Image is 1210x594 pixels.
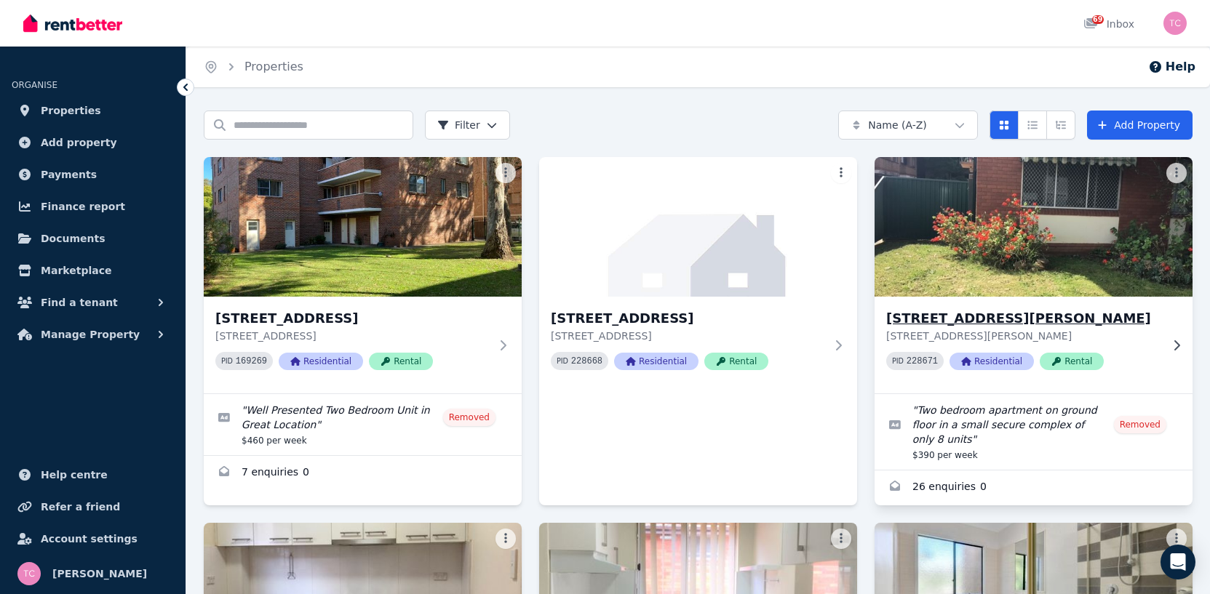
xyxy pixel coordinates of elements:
small: PID [892,357,904,365]
span: ORGANISE [12,80,57,90]
span: Residential [614,353,698,370]
img: 2/141 Good Street, Harris Park [867,153,1201,300]
button: More options [831,529,851,549]
a: Add property [12,128,174,157]
img: 1/2-4 New Street, North Parramatta [204,157,522,297]
img: RentBetter [23,12,122,34]
a: Payments [12,160,174,189]
div: Open Intercom Messenger [1161,545,1195,579]
span: Rental [1040,353,1104,370]
a: Add Property [1087,111,1193,140]
a: Edit listing: Well Presented Two Bedroom Unit in Great Location [204,394,522,455]
a: Help centre [12,460,174,489]
button: Manage Property [12,320,174,349]
button: Find a tenant [12,288,174,317]
a: Documents [12,224,174,253]
a: Account settings [12,524,174,553]
span: 69 [1092,15,1104,24]
span: Filter [437,118,480,132]
span: Manage Property [41,326,140,343]
a: Enquiries for 1/2-4 New Street, North Parramatta [204,456,522,491]
a: Edit listing: Two bedroom apartment on ground floor in a small secure complex of only 8 units [875,394,1193,470]
a: Enquiries for 2/141 Good Street, Harris Park [875,470,1193,505]
button: Help [1148,58,1195,76]
button: More options [495,529,516,549]
span: Refer a friend [41,498,120,515]
nav: Breadcrumb [186,47,321,87]
button: Compact list view [1018,111,1047,140]
span: Residential [950,353,1034,370]
button: More options [831,163,851,183]
div: Inbox [1083,17,1134,31]
h3: [STREET_ADDRESS] [551,308,825,329]
img: Tony Cannon [17,562,41,585]
h3: [STREET_ADDRESS][PERSON_NAME] [886,308,1161,329]
button: More options [1166,163,1187,183]
span: Rental [704,353,768,370]
a: 2/141 Good Street, Granville[STREET_ADDRESS][STREET_ADDRESS]PID 228668ResidentialRental [539,157,857,393]
button: Name (A-Z) [838,111,978,140]
small: PID [221,357,233,365]
button: More options [1166,529,1187,549]
a: Finance report [12,192,174,221]
img: Tony Cannon [1163,12,1187,35]
span: Rental [369,353,433,370]
button: Card view [990,111,1019,140]
button: Filter [425,111,510,140]
a: 1/2-4 New Street, North Parramatta[STREET_ADDRESS][STREET_ADDRESS]PID 169269ResidentialRental [204,157,522,393]
button: More options [495,163,516,183]
a: 2/141 Good Street, Harris Park[STREET_ADDRESS][PERSON_NAME][STREET_ADDRESS][PERSON_NAME]PID 22867... [875,157,1193,393]
span: Add property [41,134,117,151]
span: Properties [41,102,101,119]
span: Account settings [41,530,138,547]
span: Payments [41,166,97,183]
a: Properties [244,60,303,73]
code: 169269 [236,356,267,366]
span: Help centre [41,466,108,483]
h3: [STREET_ADDRESS] [215,308,490,329]
a: Properties [12,96,174,125]
span: Name (A-Z) [868,118,927,132]
a: Marketplace [12,256,174,285]
span: Find a tenant [41,294,118,311]
span: Documents [41,230,106,247]
code: 228671 [907,356,938,366]
p: [STREET_ADDRESS] [551,329,825,343]
span: Marketplace [41,262,111,279]
p: [STREET_ADDRESS][PERSON_NAME] [886,329,1161,343]
p: [STREET_ADDRESS] [215,329,490,343]
span: [PERSON_NAME] [52,565,147,582]
small: PID [557,357,568,365]
a: Refer a friend [12,492,174,521]
img: 2/141 Good Street, Granville [539,157,857,297]
div: View options [990,111,1075,140]
span: Finance report [41,198,125,215]
button: Expanded list view [1046,111,1075,140]
span: Residential [279,353,363,370]
code: 228668 [571,356,602,366]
